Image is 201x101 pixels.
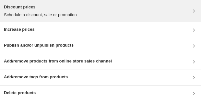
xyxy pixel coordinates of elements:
[4,42,74,49] h3: Publish and/or unpublish products
[4,4,77,10] h3: Discount prices
[4,26,35,33] h3: Increase prices
[4,90,36,96] h3: Delete products
[4,58,112,64] h3: Add/remove products from online store sales channel
[4,74,68,80] h3: Add/remove tags from products
[4,12,77,18] p: Schedule a discount, sale or promotion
